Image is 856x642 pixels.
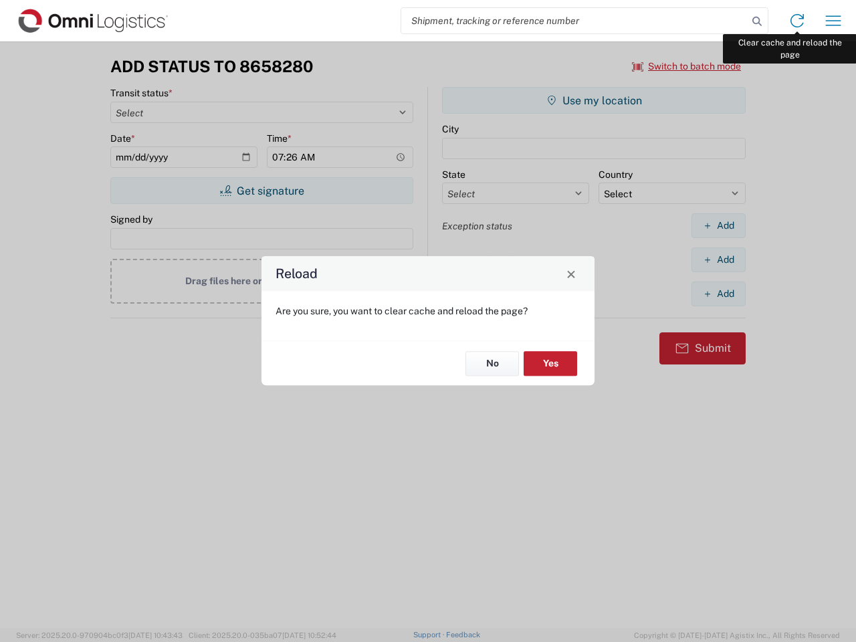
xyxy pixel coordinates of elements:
button: Yes [524,351,577,376]
p: Are you sure, you want to clear cache and reload the page? [276,305,580,317]
button: No [465,351,519,376]
input: Shipment, tracking or reference number [401,8,748,33]
h4: Reload [276,264,318,284]
button: Close [562,264,580,283]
